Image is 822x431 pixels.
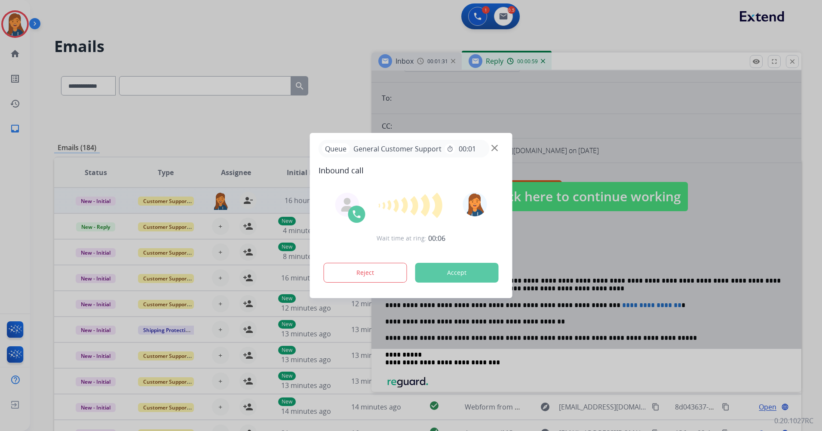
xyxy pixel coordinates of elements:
[322,143,350,154] p: Queue
[463,192,487,216] img: avatar
[377,234,426,243] span: Wait time at ring:
[774,416,813,426] p: 0.20.1027RC
[352,209,362,219] img: call-icon
[491,145,498,151] img: close-button
[324,263,407,283] button: Reject
[415,263,499,283] button: Accept
[340,198,354,212] img: agent-avatar
[428,233,445,243] span: 00:06
[459,144,476,154] span: 00:01
[447,145,454,152] mat-icon: timer
[350,144,445,154] span: General Customer Support
[319,164,504,176] span: Inbound call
